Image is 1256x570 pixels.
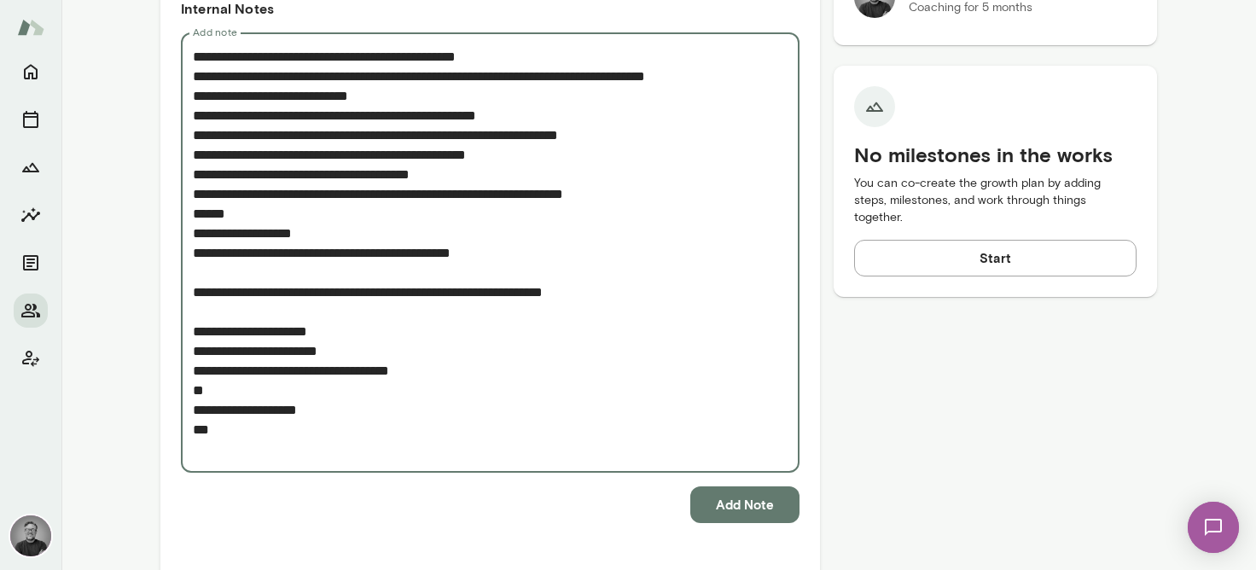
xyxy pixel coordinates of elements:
[14,198,48,232] button: Insights
[14,55,48,89] button: Home
[14,294,48,328] button: Members
[14,246,48,280] button: Documents
[690,486,800,522] button: Add Note
[854,175,1137,226] p: You can co-create the growth plan by adding steps, milestones, and work through things together.
[14,150,48,184] button: Growth Plan
[17,11,44,44] img: Mento
[854,240,1137,276] button: Start
[854,141,1137,168] h5: No milestones in the works
[14,341,48,375] button: Client app
[193,25,237,39] label: Add note
[10,515,51,556] img: Dane Howard
[14,102,48,137] button: Sessions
